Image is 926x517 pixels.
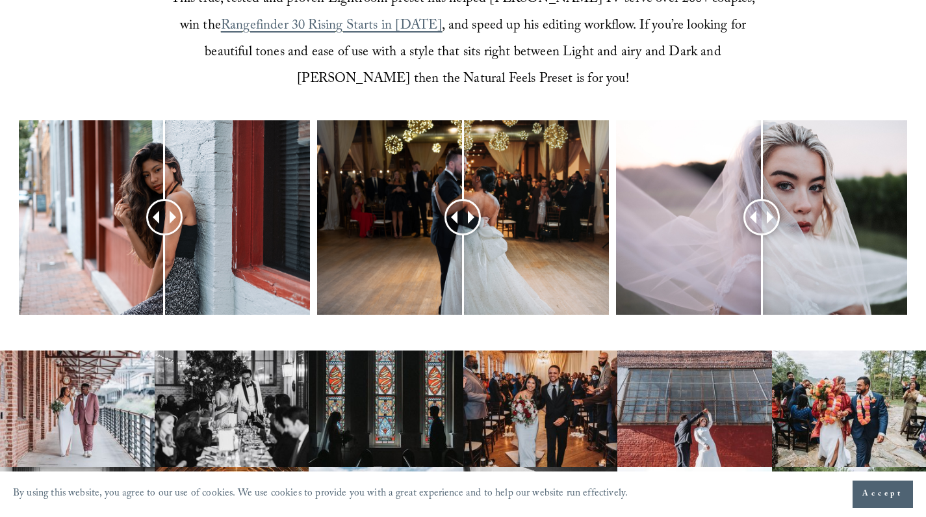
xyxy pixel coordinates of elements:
img: Raleigh wedding photographer couple dance [617,351,772,467]
img: Rustic Raleigh wedding venue couple down the aisle [463,351,618,467]
span: , and speed up his editing workflow. If you’re looking for beautiful tones and ease of use with a... [205,15,749,91]
p: By using this website, you agree to our use of cookies. We use cookies to provide you with a grea... [13,484,628,505]
span: Accept [862,488,903,501]
img: Best Raleigh wedding venue reception toast [155,351,309,467]
button: Accept [853,481,913,508]
a: Rangefinder 30 Rising Starts in [DATE] [221,15,443,38]
img: Elegant bride and groom first look photography [309,351,463,467]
